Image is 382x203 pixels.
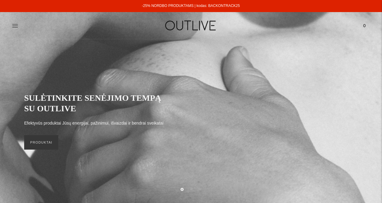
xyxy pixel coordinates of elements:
h2: SULĖTINKITE SENĖJIMO TEMPĄ SU OUTLIVE [24,93,169,114]
span: 0 [360,21,369,30]
button: Move carousel to slide 2 [190,187,193,190]
button: Move carousel to slide 1 [181,188,184,191]
a: PRODUKTAI [24,135,58,150]
p: Efektyvūs produktai Jūsų energijai, pažinimui, išvaizdai ir bendrai sveikatai [24,120,163,127]
button: Move carousel to slide 3 [198,187,201,190]
img: OUTLIVE [153,15,229,36]
a: -25% NORDBO PRODUKTAMS | kodas: BACKONTRACK25 [142,4,240,8]
a: 0 [359,19,370,32]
